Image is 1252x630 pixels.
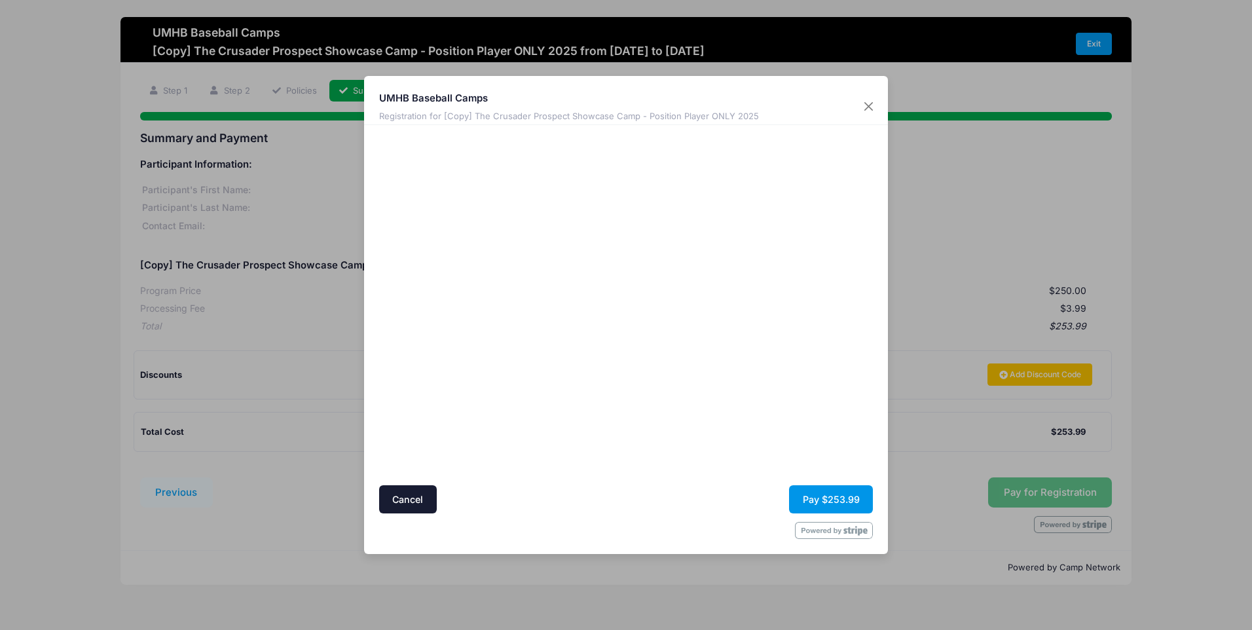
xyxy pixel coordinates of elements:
iframe: Secure address input frame [377,129,623,481]
button: Pay $253.99 [789,485,873,513]
div: Registration for [Copy] The Crusader Prospect Showcase Camp - Position Player ONLY 2025 [379,110,759,123]
h5: UMHB Baseball Camps [379,91,759,105]
button: Close [857,95,881,119]
button: Cancel [379,485,437,513]
iframe: Secure payment input frame [630,129,876,333]
iframe: Google autocomplete suggestions dropdown list [377,274,623,276]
